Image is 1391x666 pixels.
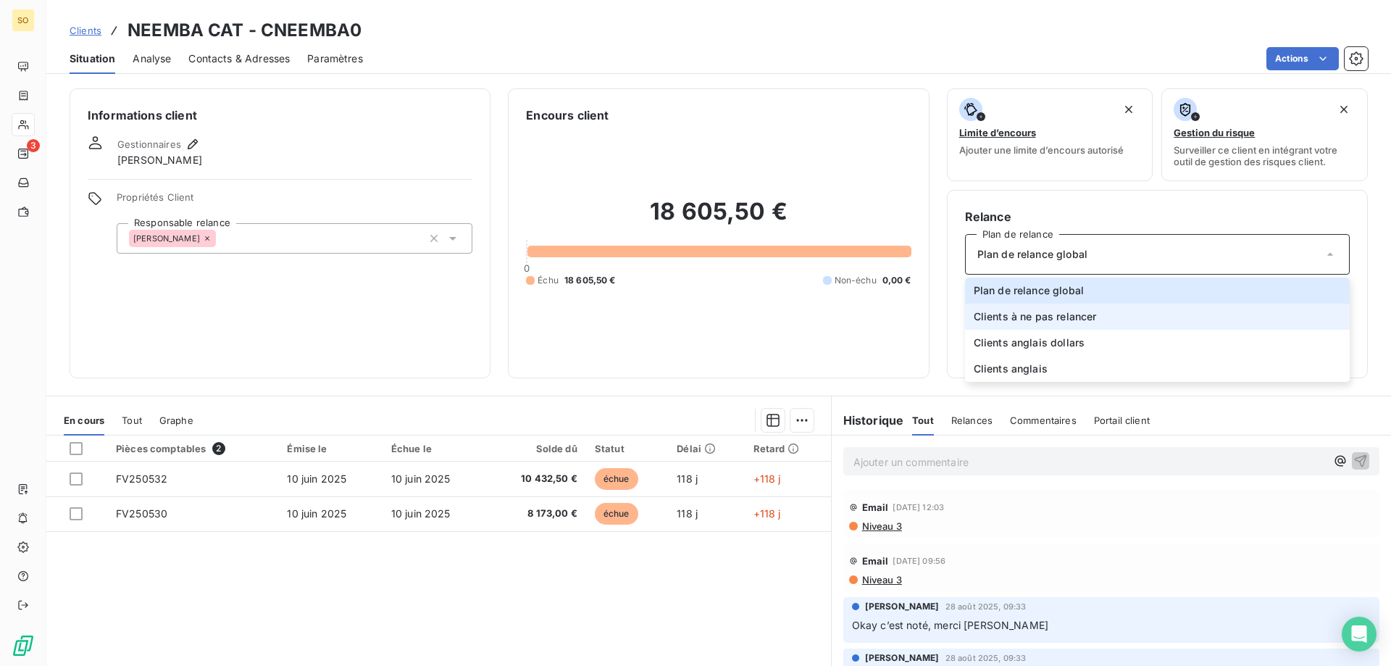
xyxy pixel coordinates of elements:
span: [PERSON_NAME] [865,652,940,665]
h3: NEEMBA CAT - CNEEMBA0 [128,17,362,43]
span: FV250532 [116,473,167,485]
span: Email [862,501,889,513]
span: Surveiller ce client en intégrant votre outil de gestion des risques client. [1174,144,1356,167]
h6: Informations client [88,107,472,124]
span: Niveau 3 [861,520,902,532]
span: Non-échu [835,274,877,287]
span: Analyse [133,51,171,66]
span: [PERSON_NAME] [117,153,202,167]
span: Portail client [1094,415,1150,426]
span: Email [862,555,889,567]
span: Propriétés Client [117,191,472,212]
span: 28 août 2025, 09:33 [945,602,1027,611]
span: +118 j [753,507,781,520]
button: Gestion du risqueSurveiller ce client en intégrant votre outil de gestion des risques client. [1161,88,1368,181]
span: [DATE] 12:03 [893,503,944,512]
img: Logo LeanPay [12,634,35,657]
span: Tout [122,415,142,426]
span: Gestion du risque [1174,127,1255,138]
div: Échue le [391,443,477,454]
span: Clients anglais [974,362,1048,376]
span: 2 [212,442,225,455]
span: Clients [70,25,101,36]
span: Paramètres [307,51,363,66]
span: Limite d’encours [959,127,1036,138]
span: Tout [912,415,934,426]
div: Délai [677,443,735,454]
span: 28 août 2025, 09:33 [945,654,1027,662]
div: Statut [595,443,659,454]
span: 0,00 € [882,274,911,287]
span: FV250530 [116,507,167,520]
span: 10 juin 2025 [391,507,451,520]
span: Clients anglais dollars [974,336,1085,350]
span: [PERSON_NAME] [133,234,200,243]
span: 3 [27,139,40,152]
h6: Relance [965,208,1350,225]
button: Actions [1266,47,1339,70]
span: échue [595,503,638,525]
span: Clients à ne pas relancer [974,309,1097,324]
span: [PERSON_NAME] [865,600,940,613]
span: 10 juin 2025 [287,473,346,485]
span: 10 juin 2025 [391,473,451,485]
span: Plan de relance global [974,283,1084,298]
span: Ajouter une limite d’encours autorisé [959,144,1124,156]
span: échue [595,468,638,490]
span: Échu [538,274,559,287]
span: Niveau 3 [861,574,902,586]
span: Graphe [159,415,193,426]
div: Retard [753,443,822,454]
div: Émise le [287,443,373,454]
div: SO [12,9,35,32]
span: 10 juin 2025 [287,507,346,520]
span: En cours [64,415,104,426]
span: Gestionnaires [117,138,181,150]
span: 0 [524,262,530,274]
span: Contacts & Adresses [188,51,290,66]
span: 18 605,50 € [564,274,616,287]
a: Clients [70,23,101,38]
span: 8 173,00 € [495,507,577,521]
span: 118 j [677,507,698,520]
span: Okay c’est noté, merci [PERSON_NAME] [852,619,1048,631]
span: 118 j [677,473,698,485]
button: Limite d’encoursAjouter une limite d’encours autorisé [947,88,1153,181]
h6: Encours client [526,107,609,124]
span: 10 432,50 € [495,472,577,486]
span: [DATE] 09:56 [893,557,945,565]
span: +118 j [753,473,781,485]
div: Solde dû [495,443,577,454]
span: Situation [70,51,115,66]
div: Pièces comptables [116,442,270,455]
span: Plan de relance global [977,247,1087,262]
span: Relances [951,415,993,426]
span: Commentaires [1010,415,1077,426]
h2: 18 605,50 € [526,197,911,241]
input: Ajouter une valeur [216,232,227,245]
div: Open Intercom Messenger [1342,617,1377,652]
h6: Historique [832,412,904,429]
